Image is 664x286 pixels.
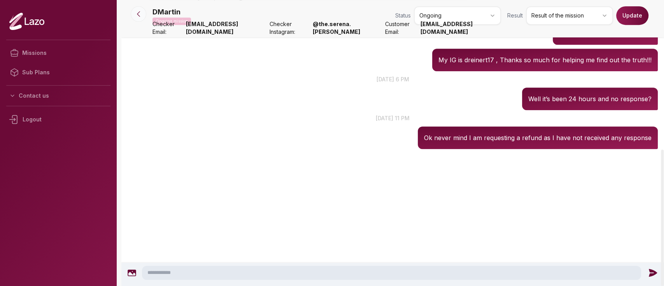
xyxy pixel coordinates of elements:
[528,94,652,104] p: Well it’s been 24 hours and no response?
[438,55,652,65] p: My IG is dreinert17 , Thanks so much for helping me find out the truth!!!
[152,20,183,36] span: Checker Email:
[152,7,180,18] p: DMartin
[121,75,664,83] p: [DATE] 6 pm
[420,20,501,36] strong: [EMAIL_ADDRESS][DOMAIN_NAME]
[385,20,417,36] span: Customer Email:
[152,18,191,25] p: Ongoing mission
[186,20,266,36] strong: [EMAIL_ADDRESS][DOMAIN_NAME]
[6,109,110,130] div: Logout
[6,63,110,82] a: Sub Plans
[270,20,310,36] span: Checker Instagram:
[395,12,411,19] span: Status
[6,89,110,103] button: Contact us
[616,6,648,25] button: Update
[6,43,110,63] a: Missions
[424,133,652,143] p: Ok never mind I am requesting a refund as I have not received any response
[121,114,664,122] p: [DATE] 11 pm
[507,12,523,19] span: Result
[313,20,382,36] strong: @ the.serena.[PERSON_NAME]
